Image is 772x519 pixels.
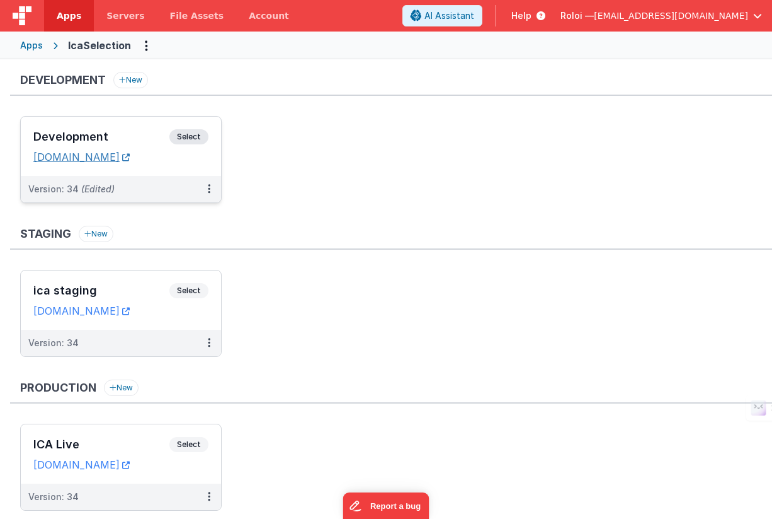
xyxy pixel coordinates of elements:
[343,493,429,519] iframe: Marker.io feedback button
[79,226,113,242] button: New
[104,380,139,396] button: New
[170,9,224,22] span: File Assets
[33,305,130,317] a: [DOMAIN_NAME]
[113,72,148,88] button: New
[169,129,208,144] span: Select
[169,283,208,298] span: Select
[20,228,71,240] h3: Staging
[33,151,130,163] a: [DOMAIN_NAME]
[511,9,531,22] span: Help
[57,9,81,22] span: Apps
[560,9,762,22] button: Roloi — [EMAIL_ADDRESS][DOMAIN_NAME]
[424,9,474,22] span: AI Assistant
[28,491,79,503] div: Version: 34
[106,9,144,22] span: Servers
[560,9,594,22] span: Roloi —
[68,38,131,53] div: IcaSelection
[20,39,43,52] div: Apps
[402,5,482,26] button: AI Assistant
[28,183,115,195] div: Version: 34
[20,74,106,86] h3: Development
[169,437,208,452] span: Select
[28,337,79,349] div: Version: 34
[33,131,169,143] h3: Development
[136,35,156,55] button: Options
[33,458,130,471] a: [DOMAIN_NAME]
[20,382,96,394] h3: Production
[594,9,748,22] span: [EMAIL_ADDRESS][DOMAIN_NAME]
[33,438,169,451] h3: ICA Live
[81,184,115,194] span: (Edited)
[33,284,169,297] h3: ica staging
